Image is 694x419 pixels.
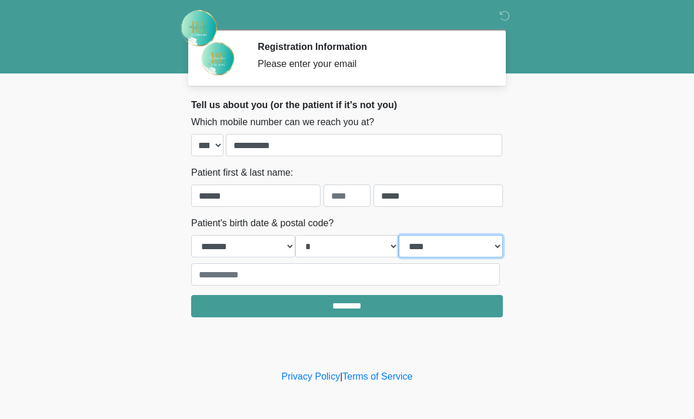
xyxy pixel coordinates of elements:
div: Please enter your email [258,57,485,71]
h2: Tell us about you (or the patient if it's not you) [191,99,503,110]
a: | [340,371,342,381]
label: Patient's birth date & postal code? [191,216,333,230]
img: Agent Avatar [200,41,235,76]
img: Rehydrate Aesthetics & Wellness Logo [179,9,218,48]
label: Which mobile number can we reach you at? [191,115,374,129]
a: Privacy Policy [282,371,341,381]
a: Terms of Service [342,371,412,381]
label: Patient first & last name: [191,166,293,180]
